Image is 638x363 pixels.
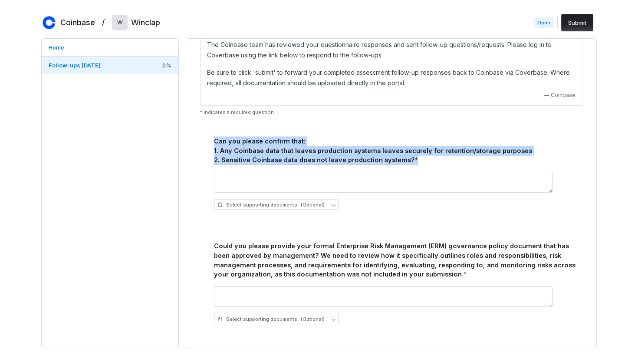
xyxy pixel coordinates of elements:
[301,202,325,208] span: (Optional)
[561,14,593,31] button: Submit
[214,241,579,279] div: Could you please provide your formal Enterprise Risk Management (ERM) governance policy document ...
[544,92,549,99] span: —
[162,61,171,69] span: 0 %
[551,92,576,99] span: Coinbase
[217,316,325,323] span: Select supporting documents
[301,316,325,323] span: (Optional)
[60,17,95,28] h2: Coinbase
[49,62,101,69] span: Follow-ups [DATE]
[102,15,105,28] h2: /
[42,39,178,56] a: Home
[207,67,576,88] p: Be sure to click 'submit' to forward your completed assessment follow-up responses back to Coinba...
[42,57,178,74] a: Follow-ups [DATE]0%
[200,109,582,116] p: * indicates a required question
[131,17,160,28] h2: Winclap
[214,137,579,165] div: Can you please confirm that: 1. Any Coinbase data that leaves production systems leaves securely ...
[534,17,554,28] span: Open
[207,40,576,60] p: The Coinbase team has reviewed your questionnaire responses and sent follow-up questions/requests...
[217,202,325,208] span: Select supporting documents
